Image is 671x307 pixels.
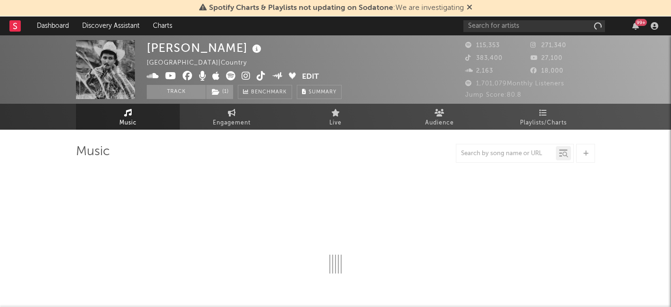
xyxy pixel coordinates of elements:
[209,4,464,12] span: : We are investigating
[251,87,287,98] span: Benchmark
[465,68,493,74] span: 2,163
[465,55,503,61] span: 383,400
[206,85,233,99] button: (1)
[530,42,566,49] span: 271,340
[465,81,564,87] span: 1,701,079 Monthly Listeners
[75,17,146,35] a: Discovery Assistant
[302,71,319,83] button: Edit
[147,85,206,99] button: Track
[467,4,472,12] span: Dismiss
[465,42,500,49] span: 115,353
[284,104,387,130] a: Live
[491,104,595,130] a: Playlists/Charts
[76,104,180,130] a: Music
[147,58,258,69] div: [GEOGRAPHIC_DATA] | Country
[530,55,562,61] span: 27,100
[530,68,563,74] span: 18,000
[635,19,647,26] div: 99 +
[465,92,521,98] span: Jump Score: 80.8
[387,104,491,130] a: Audience
[206,85,234,99] span: ( 1 )
[238,85,292,99] a: Benchmark
[297,85,342,99] button: Summary
[309,90,336,95] span: Summary
[30,17,75,35] a: Dashboard
[329,117,342,129] span: Live
[632,22,639,30] button: 99+
[425,117,454,129] span: Audience
[119,117,137,129] span: Music
[520,117,567,129] span: Playlists/Charts
[456,150,556,158] input: Search by song name or URL
[463,20,605,32] input: Search for artists
[180,104,284,130] a: Engagement
[213,117,251,129] span: Engagement
[147,40,264,56] div: [PERSON_NAME]
[146,17,179,35] a: Charts
[209,4,393,12] span: Spotify Charts & Playlists not updating on Sodatone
